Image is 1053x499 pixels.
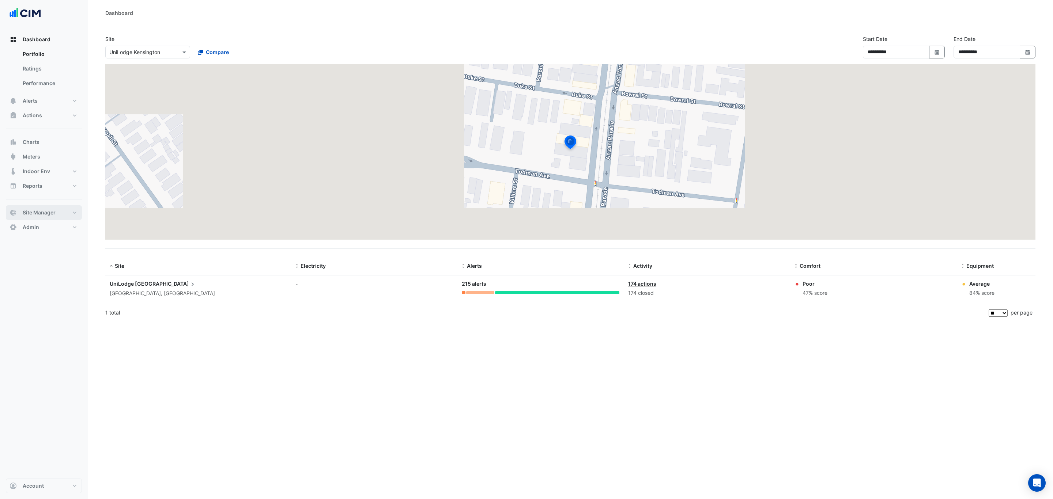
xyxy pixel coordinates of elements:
button: Admin [6,220,82,235]
div: - [295,280,453,287]
span: Alerts [467,263,482,269]
app-icon: Reports [10,182,17,190]
div: 1 total [105,304,987,322]
span: Equipment [966,263,994,269]
app-icon: Dashboard [10,36,17,43]
app-icon: Actions [10,112,17,119]
a: 174 actions [628,281,656,287]
div: 174 closed [628,289,786,297]
button: Site Manager [6,205,82,220]
span: per page [1011,309,1033,316]
app-icon: Charts [10,138,17,146]
button: Reports [6,179,82,193]
span: Charts [23,138,39,146]
div: 215 alerts [462,280,619,288]
span: Activity [633,263,652,269]
label: Start Date [863,35,887,43]
div: Open Intercom Messenger [1028,474,1046,492]
app-icon: Alerts [10,97,17,104]
img: site-pin-selected.svg [562,134,578,152]
img: Company Logo [9,6,42,20]
button: Actions [6,108,82,123]
span: Site [115,263,124,269]
a: Ratings [17,61,82,76]
span: Site Manager [23,209,56,216]
a: Performance [17,76,82,91]
label: Site [105,35,114,43]
div: 84% score [969,289,994,297]
span: Alerts [23,97,38,104]
span: Admin [23,224,39,231]
div: Poor [803,280,827,287]
span: Indoor Env [23,168,50,175]
button: Indoor Env [6,164,82,179]
span: Actions [23,112,42,119]
div: 47% score [803,289,827,297]
app-icon: Admin [10,224,17,231]
button: Account [6,479,82,493]
label: End Date [954,35,975,43]
app-icon: Site Manager [10,209,17,216]
fa-icon: Select Date [1024,49,1031,55]
span: Comfort [800,263,820,269]
span: Dashboard [23,36,50,43]
button: Dashboard [6,32,82,47]
button: Meters [6,149,82,164]
span: Account [23,482,44,490]
div: Average [969,280,994,287]
button: Charts [6,135,82,149]
span: Meters [23,153,40,160]
span: Reports [23,182,42,190]
app-icon: Meters [10,153,17,160]
span: Electricity [301,263,326,269]
a: Portfolio [17,47,82,61]
button: Compare [193,46,234,58]
div: Dashboard [105,9,133,17]
button: Alerts [6,94,82,108]
span: [GEOGRAPHIC_DATA] [135,280,196,288]
fa-icon: Select Date [934,49,940,55]
div: Dashboard [6,47,82,94]
span: UniLodge [110,281,134,287]
div: [GEOGRAPHIC_DATA], [GEOGRAPHIC_DATA] [110,289,287,298]
app-icon: Indoor Env [10,168,17,175]
span: Compare [206,48,229,56]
